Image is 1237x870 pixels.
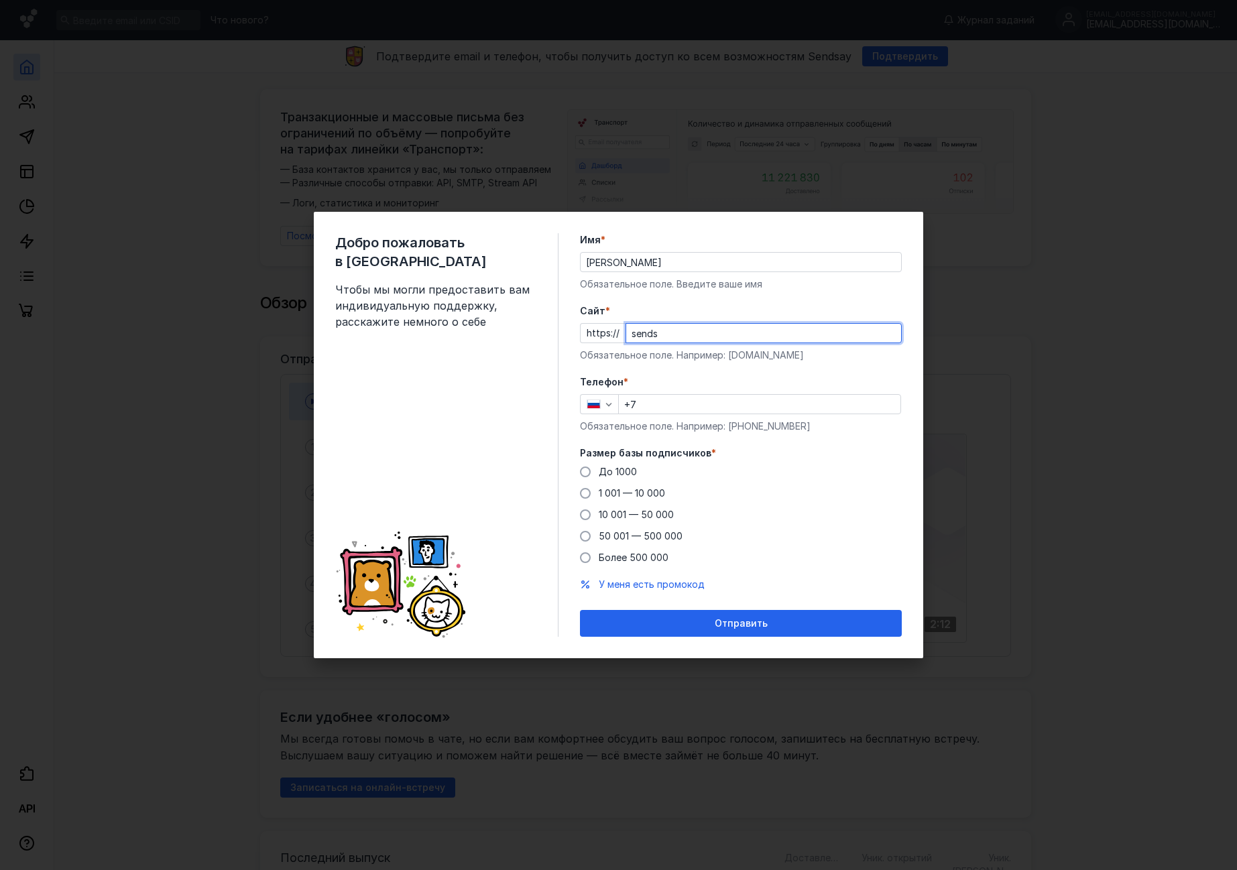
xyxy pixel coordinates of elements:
span: Cайт [580,304,605,318]
span: Размер базы подписчиков [580,446,711,460]
span: До 1000 [599,466,637,477]
button: Отправить [580,610,902,637]
span: Чтобы мы могли предоставить вам индивидуальную поддержку, расскажите немного о себе [335,282,536,330]
span: 50 001 — 500 000 [599,530,683,542]
span: Имя [580,233,601,247]
span: Более 500 000 [599,552,668,563]
span: Добро пожаловать в [GEOGRAPHIC_DATA] [335,233,536,271]
div: Обязательное поле. Например: [DOMAIN_NAME] [580,349,902,362]
div: Обязательное поле. Введите ваше имя [580,277,902,291]
span: 1 001 — 10 000 [599,487,665,499]
button: У меня есть промокод [599,578,705,591]
span: Телефон [580,375,624,389]
div: Обязательное поле. Например: [PHONE_NUMBER] [580,420,902,433]
span: 10 001 — 50 000 [599,509,674,520]
span: Отправить [715,618,768,629]
span: У меня есть промокод [599,578,705,590]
